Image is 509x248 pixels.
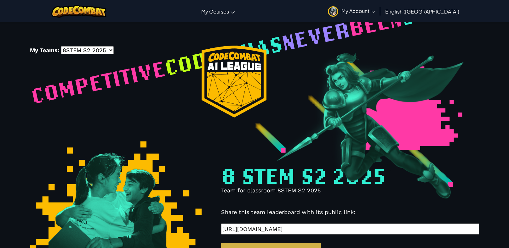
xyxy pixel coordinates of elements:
a: My Account [325,1,378,21]
span: English ([GEOGRAPHIC_DATA]) [385,8,459,15]
span: never [279,15,352,57]
img: avatar [328,6,338,17]
span: My Account [341,8,375,14]
p: Share this team leaderboard with its public link: [221,207,479,217]
span: Competitive [29,54,168,110]
a: My Courses [198,3,238,20]
label: My Teams: [30,46,59,55]
a: English ([GEOGRAPHIC_DATA]) [382,3,462,20]
img: logo_badge.png [202,46,266,118]
img: CodeCombat logo [51,5,106,18]
span: My Courses [201,8,229,15]
span: been [346,4,404,42]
